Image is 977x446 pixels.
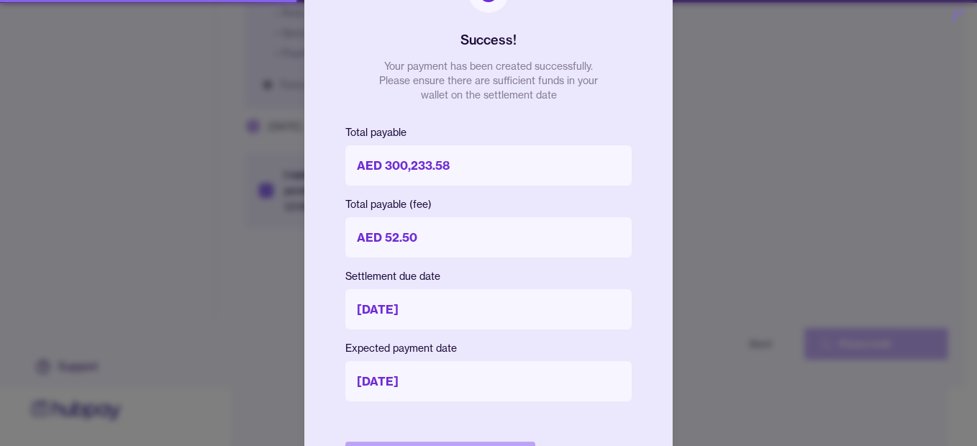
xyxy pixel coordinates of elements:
[345,361,632,401] p: [DATE]
[345,289,632,329] p: [DATE]
[345,125,632,140] p: Total payable
[345,197,632,211] p: Total payable (fee)
[345,217,632,258] p: AED 52.50
[345,269,632,283] p: Settlement due date
[460,30,517,50] h2: Success!
[345,341,632,355] p: Expected payment date
[345,145,632,186] p: AED 300,233.58
[373,59,604,102] p: Your payment has been created successfully. Please ensure there are sufficient funds in your wall...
